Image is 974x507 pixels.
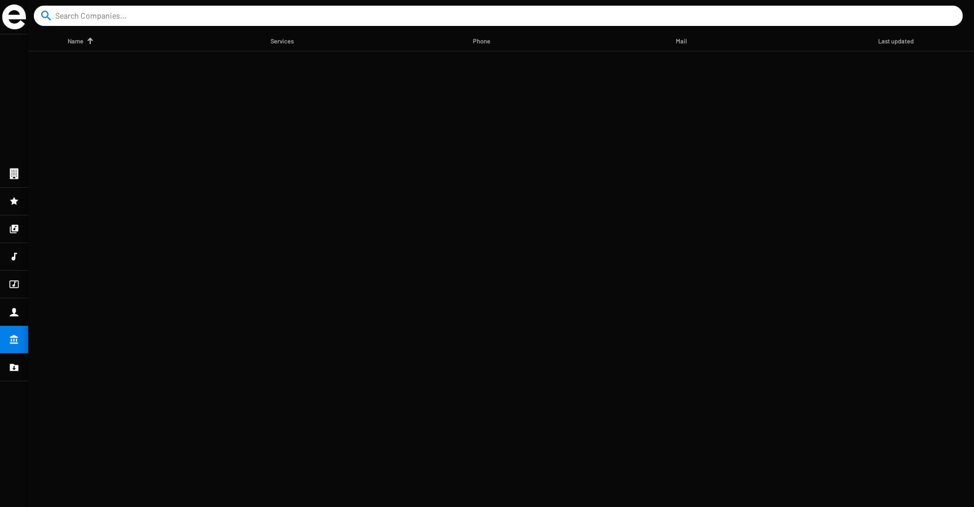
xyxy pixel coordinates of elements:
div: Last updated [878,36,914,47]
div: Phone [473,36,490,47]
input: Search Companies... [55,6,946,26]
div: Services [271,36,304,47]
img: grand-sigle.svg [2,5,26,29]
div: Services [271,36,294,47]
div: Mail [676,36,687,47]
div: Name [68,36,83,47]
div: Name [68,36,94,47]
mat-icon: search [39,9,53,23]
div: Last updated [878,36,924,47]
